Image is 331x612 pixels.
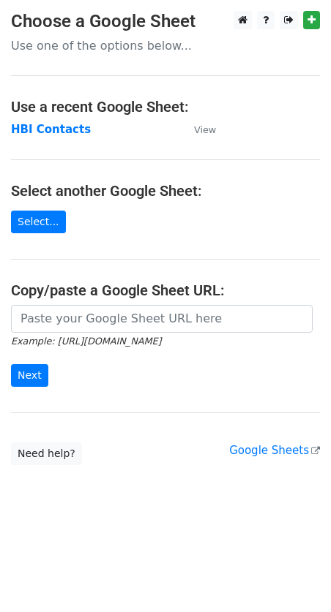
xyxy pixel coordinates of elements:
input: Paste your Google Sheet URL here [11,305,313,333]
h4: Use a recent Google Sheet: [11,98,320,116]
a: Need help? [11,442,82,465]
h4: Select another Google Sheet: [11,182,320,200]
a: Select... [11,211,66,233]
p: Use one of the options below... [11,38,320,53]
input: Next [11,364,48,387]
small: View [194,124,216,135]
a: View [179,123,216,136]
a: HBI Contacts [11,123,91,136]
a: Google Sheets [229,444,320,457]
h4: Copy/paste a Google Sheet URL: [11,282,320,299]
h3: Choose a Google Sheet [11,11,320,32]
small: Example: [URL][DOMAIN_NAME] [11,336,161,347]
